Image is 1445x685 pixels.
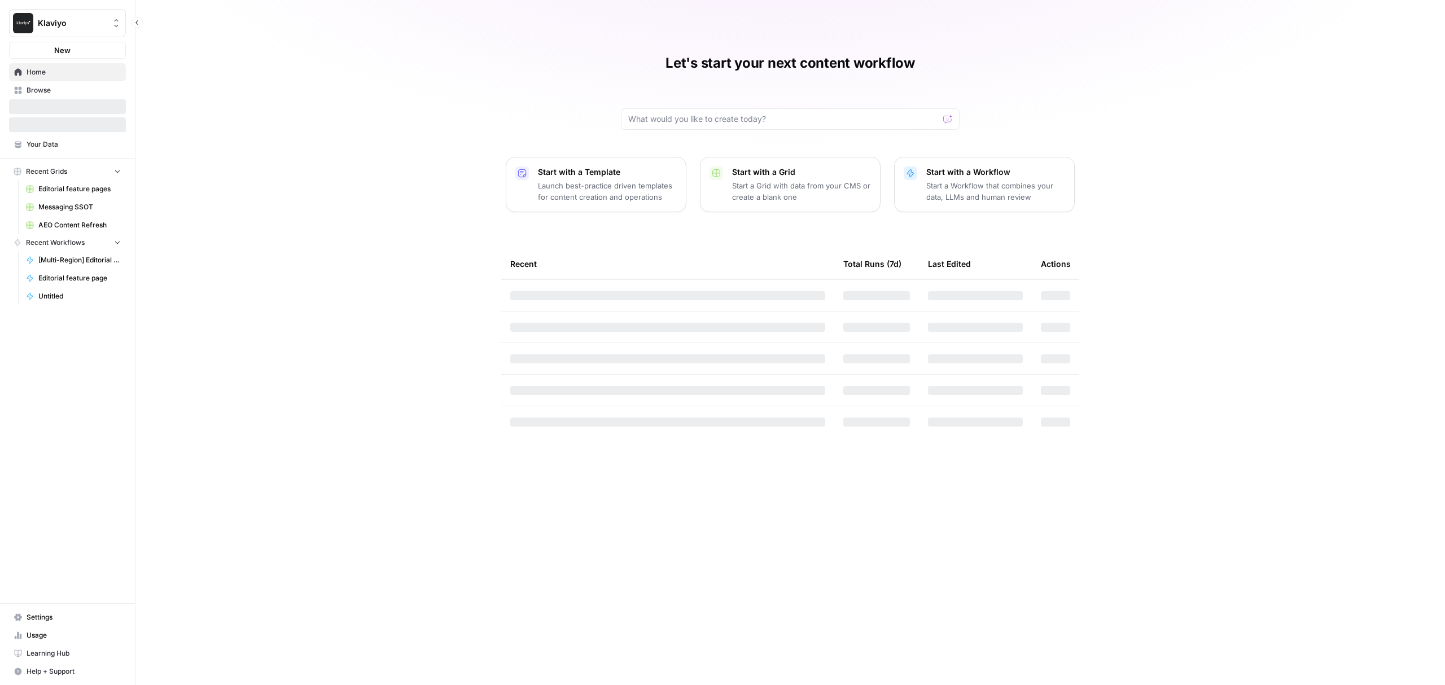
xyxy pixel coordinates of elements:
[9,644,126,662] a: Learning Hub
[27,139,121,150] span: Your Data
[27,648,121,658] span: Learning Hub
[700,157,881,212] button: Start with a GridStart a Grid with data from your CMS or create a blank one
[21,198,126,216] a: Messaging SSOT
[26,166,67,177] span: Recent Grids
[38,255,121,265] span: [Multi-Region] Editorial feature page
[27,630,121,640] span: Usage
[21,269,126,287] a: Editorial feature page
[38,273,121,283] span: Editorial feature page
[38,184,121,194] span: Editorial feature pages
[38,291,121,301] span: Untitled
[9,626,126,644] a: Usage
[9,63,126,81] a: Home
[732,166,871,178] p: Start with a Grid
[26,238,85,248] span: Recent Workflows
[9,234,126,251] button: Recent Workflows
[506,157,686,212] button: Start with a TemplateLaunch best-practice driven templates for content creation and operations
[894,157,1075,212] button: Start with a WorkflowStart a Workflow that combines your data, LLMs and human review
[9,42,126,59] button: New
[38,17,106,29] span: Klaviyo
[926,180,1065,203] p: Start a Workflow that combines your data, LLMs and human review
[510,248,825,279] div: Recent
[27,67,121,77] span: Home
[665,54,915,72] h1: Let's start your next content workflow
[9,163,126,180] button: Recent Grids
[843,248,901,279] div: Total Runs (7d)
[538,180,677,203] p: Launch best-practice driven templates for content creation and operations
[628,113,939,125] input: What would you like to create today?
[21,216,126,234] a: AEO Content Refresh
[27,612,121,622] span: Settings
[38,220,121,230] span: AEO Content Refresh
[9,662,126,680] button: Help + Support
[926,166,1065,178] p: Start with a Workflow
[38,202,121,212] span: Messaging SSOT
[21,251,126,269] a: [Multi-Region] Editorial feature page
[1041,248,1071,279] div: Actions
[21,180,126,198] a: Editorial feature pages
[54,45,71,56] span: New
[13,13,33,33] img: Klaviyo Logo
[928,248,971,279] div: Last Edited
[9,608,126,626] a: Settings
[732,180,871,203] p: Start a Grid with data from your CMS or create a blank one
[9,81,126,99] a: Browse
[9,135,126,153] a: Your Data
[27,85,121,95] span: Browse
[27,666,121,677] span: Help + Support
[9,9,126,37] button: Workspace: Klaviyo
[538,166,677,178] p: Start with a Template
[21,287,126,305] a: Untitled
